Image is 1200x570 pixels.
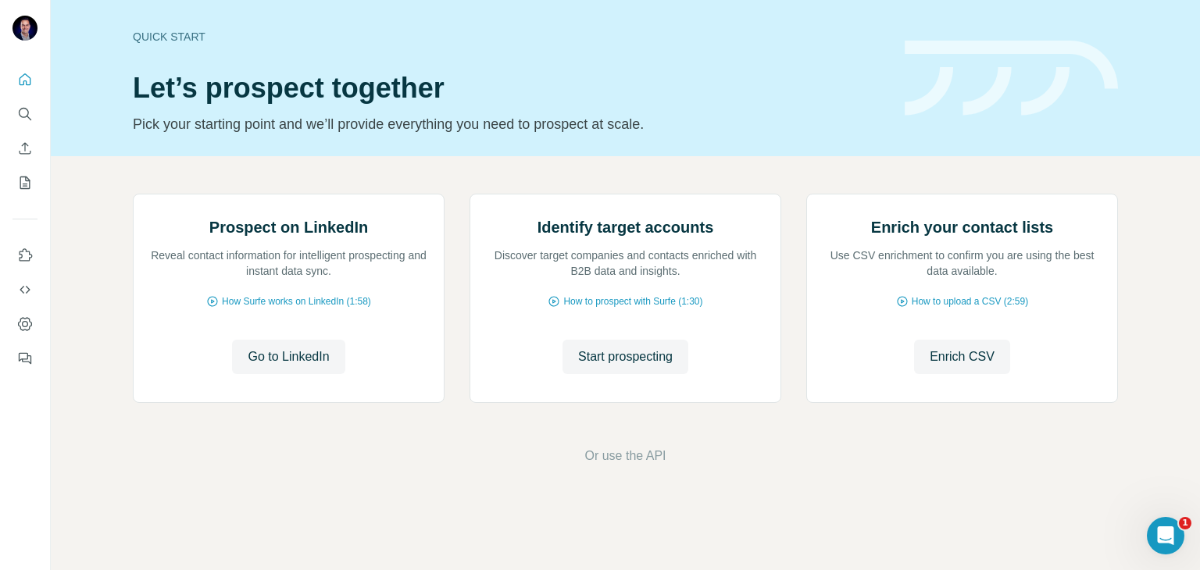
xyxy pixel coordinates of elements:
img: Avatar [12,16,37,41]
button: Or use the API [584,447,666,465]
h2: Identify target accounts [537,216,714,238]
h1: Let’s prospect together [133,73,886,104]
span: Start prospecting [578,347,673,366]
button: Enrich CSV [914,340,1010,374]
button: My lists [12,169,37,197]
div: Quick start [133,29,886,45]
button: Use Surfe API [12,276,37,304]
span: How to prospect with Surfe (1:30) [563,294,702,308]
p: Reveal contact information for intelligent prospecting and instant data sync. [149,248,428,279]
h2: Enrich your contact lists [871,216,1053,238]
button: Feedback [12,344,37,372]
span: Enrich CSV [930,347,995,366]
button: Start prospecting [562,340,688,374]
p: Use CSV enrichment to confirm you are using the best data available. [823,248,1102,279]
h2: Prospect on LinkedIn [209,216,368,238]
p: Pick your starting point and we’ll provide everything you need to prospect at scale. [133,113,886,135]
span: Go to LinkedIn [248,347,329,366]
button: Go to LinkedIn [232,340,345,374]
button: Use Surfe on LinkedIn [12,241,37,269]
img: banner [905,41,1118,116]
button: Search [12,100,37,128]
button: Enrich CSV [12,134,37,162]
button: Dashboard [12,310,37,338]
p: Discover target companies and contacts enriched with B2B data and insights. [486,248,765,279]
span: 1 [1179,517,1191,529]
span: How to upload a CSV (2:59) [912,294,1028,308]
iframe: Intercom live chat [1147,517,1184,554]
span: How Surfe works on LinkedIn (1:58) [222,294,371,308]
button: Quick start [12,66,37,94]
